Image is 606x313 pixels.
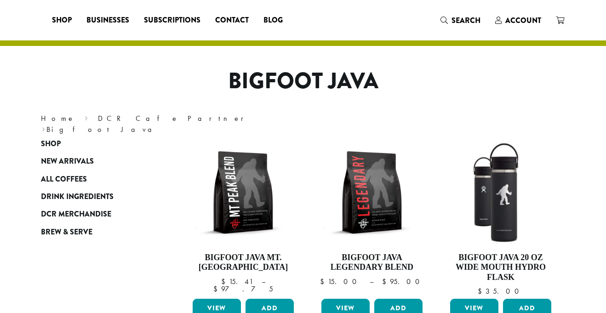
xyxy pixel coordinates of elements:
span: Businesses [86,15,129,26]
a: Brew & Serve [41,223,151,240]
span: New Arrivals [41,156,94,167]
span: – [262,277,265,286]
a: Shop [45,13,79,28]
h4: Bigfoot Java Mt. [GEOGRAPHIC_DATA] [190,253,296,273]
span: Search [452,15,480,26]
a: Home [41,114,75,123]
a: Shop [41,135,151,153]
a: Bigfoot Java Legendary Blend [319,140,425,296]
span: $ [221,277,229,286]
a: All Coffees [41,170,151,188]
span: – [370,277,373,286]
a: DCR Merchandise [41,205,151,223]
span: DCR Merchandise [41,209,111,220]
bdi: 15.00 [320,277,361,286]
span: Shop [52,15,72,26]
span: All Coffees [41,174,87,185]
span: $ [320,277,328,286]
a: Bigfoot Java 20 oz Wide Mouth Hydro Flask $35.00 [448,140,554,296]
span: › [42,121,45,135]
a: Bigfoot Java Mt. [GEOGRAPHIC_DATA] [190,140,296,296]
span: $ [478,286,486,296]
a: DCR Cafe Partner [98,114,250,123]
bdi: 97.75 [213,284,273,294]
span: Blog [263,15,283,26]
nav: Breadcrumb [41,113,289,135]
a: Search [433,13,488,28]
span: Subscriptions [144,15,200,26]
img: BFJ_Legendary_12oz-300x300.png [319,140,425,245]
a: New Arrivals [41,153,151,170]
span: Shop [41,138,61,150]
bdi: 35.00 [478,286,523,296]
img: LO2867-BFJ-Hydro-Flask-20oz-WM-wFlex-Sip-Lid-Black-300x300.jpg [448,140,554,245]
span: $ [213,284,221,294]
span: Brew & Serve [41,227,92,238]
bdi: 15.41 [221,277,253,286]
bdi: 95.00 [382,277,424,286]
span: $ [382,277,390,286]
span: › [85,110,88,124]
span: Account [505,15,541,26]
img: BFJ_MtPeak_12oz-300x300.png [190,140,296,245]
a: Drink Ingredients [41,188,151,205]
h4: Bigfoot Java Legendary Blend [319,253,425,273]
span: Contact [215,15,249,26]
h4: Bigfoot Java 20 oz Wide Mouth Hydro Flask [448,253,554,283]
h1: Bigfoot Java [34,68,572,95]
span: Drink Ingredients [41,191,114,203]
